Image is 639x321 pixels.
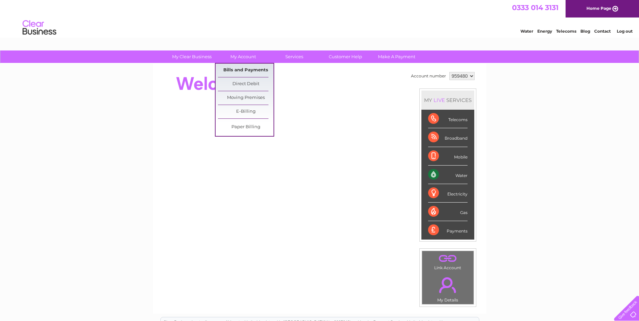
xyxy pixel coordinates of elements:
[556,29,576,34] a: Telecoms
[215,50,271,63] a: My Account
[520,29,533,34] a: Water
[218,91,274,105] a: Moving Premises
[537,29,552,34] a: Energy
[369,50,424,63] a: Make A Payment
[428,221,468,239] div: Payments
[218,120,274,134] a: Paper Billing
[266,50,322,63] a: Services
[218,105,274,118] a: E-Billing
[422,272,474,305] td: My Details
[218,77,274,91] a: Direct Debit
[594,29,611,34] a: Contact
[428,166,468,184] div: Water
[422,251,474,272] td: Link Account
[432,97,446,103] div: LIVE
[428,147,468,166] div: Mobile
[164,50,220,63] a: My Clear Business
[218,64,274,77] a: Bills and Payments
[428,110,468,128] div: Telecoms
[421,91,474,110] div: MY SERVICES
[428,128,468,147] div: Broadband
[424,253,472,264] a: .
[424,273,472,297] a: .
[22,17,57,38] img: logo.png
[318,50,373,63] a: Customer Help
[161,4,479,33] div: Clear Business is a trading name of Verastar Limited (registered in [GEOGRAPHIC_DATA] No. 3667643...
[580,29,590,34] a: Blog
[428,203,468,221] div: Gas
[617,29,633,34] a: Log out
[409,70,448,82] td: Account number
[428,184,468,203] div: Electricity
[512,3,558,12] a: 0333 014 3131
